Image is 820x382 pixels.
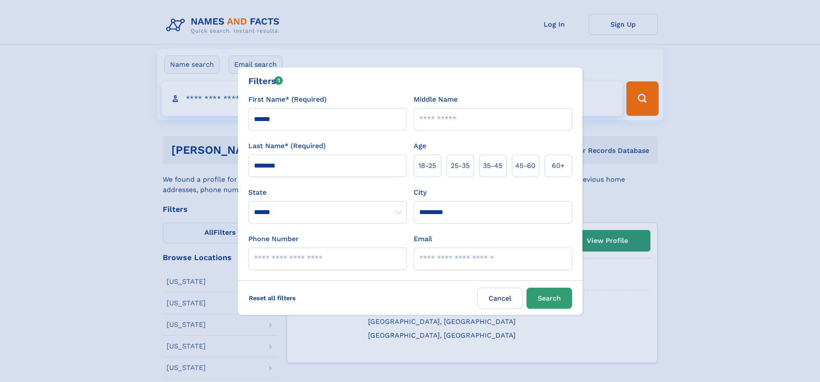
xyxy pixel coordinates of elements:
[248,94,327,105] label: First Name* (Required)
[477,288,523,309] label: Cancel
[248,141,326,151] label: Last Name* (Required)
[483,161,502,171] span: 35‑45
[248,234,299,244] label: Phone Number
[526,288,572,309] button: Search
[418,161,436,171] span: 18‑25
[414,234,432,244] label: Email
[552,161,565,171] span: 60+
[451,161,470,171] span: 25‑35
[248,187,407,198] label: State
[414,141,426,151] label: Age
[243,288,301,308] label: Reset all filters
[414,187,427,198] label: City
[515,161,535,171] span: 45‑60
[248,75,283,87] div: Filters
[414,94,458,105] label: Middle Name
